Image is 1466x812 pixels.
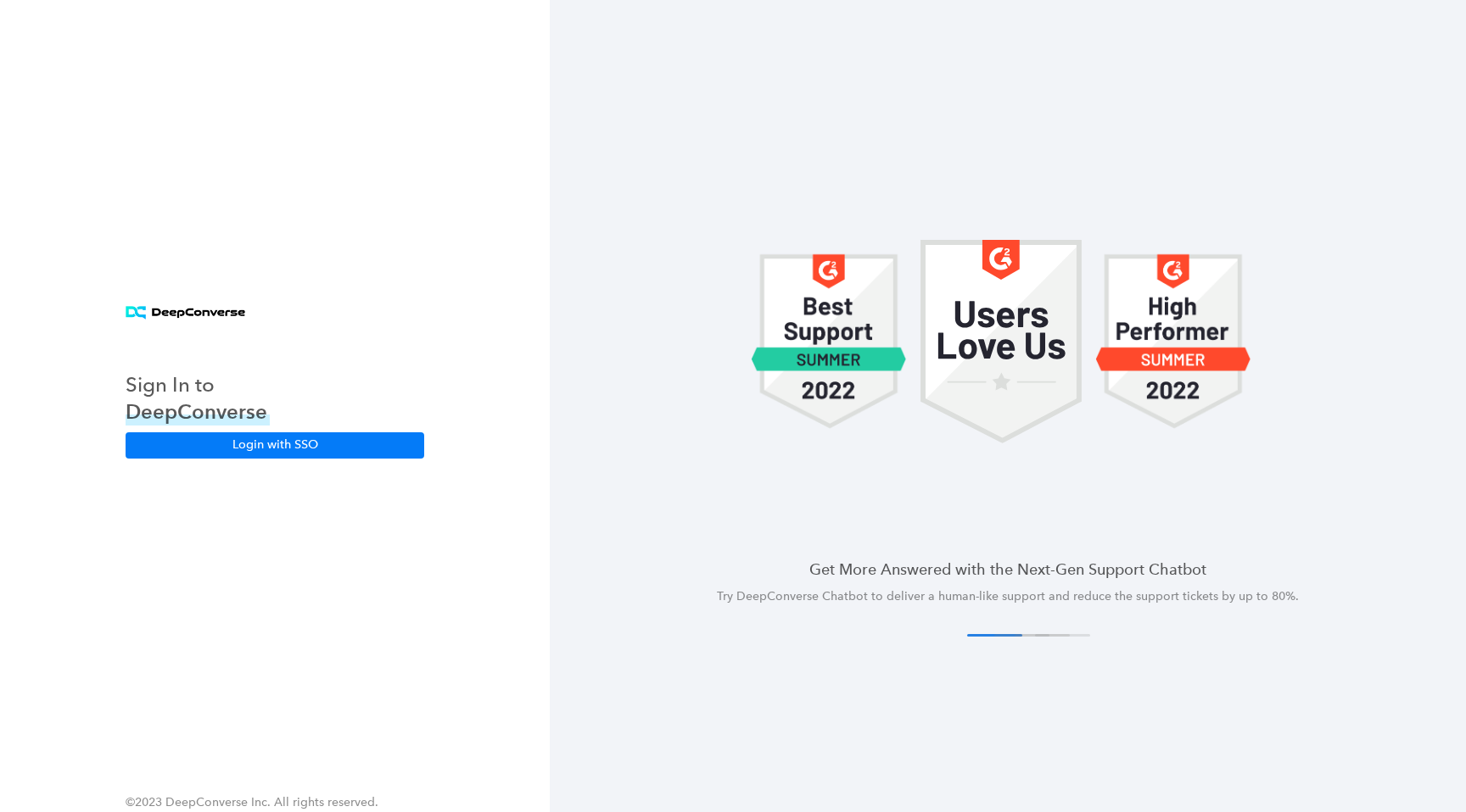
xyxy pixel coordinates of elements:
span: ©2023 DeepConverse Inc. All rights reserved. [126,795,378,809]
button: 1 [967,634,1022,637]
span: Try DeepConverse Chatbot to deliver a human-like support and reduce the support tickets by up to ... [717,589,1299,603]
button: 4 [1035,634,1090,637]
h4: Get More Answered with the Next-Gen Support Chatbot [590,559,1425,580]
h3: Sign In to [126,371,270,398]
img: carousel 1 [920,240,1082,443]
button: 3 [1015,634,1070,637]
button: Login with SSO [126,432,424,458]
img: carousel 1 [1095,240,1251,443]
h3: DeepConverse [126,398,270,425]
button: 2 [994,634,1049,637]
img: horizontal logo [126,306,245,320]
img: carousel 1 [751,240,907,443]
